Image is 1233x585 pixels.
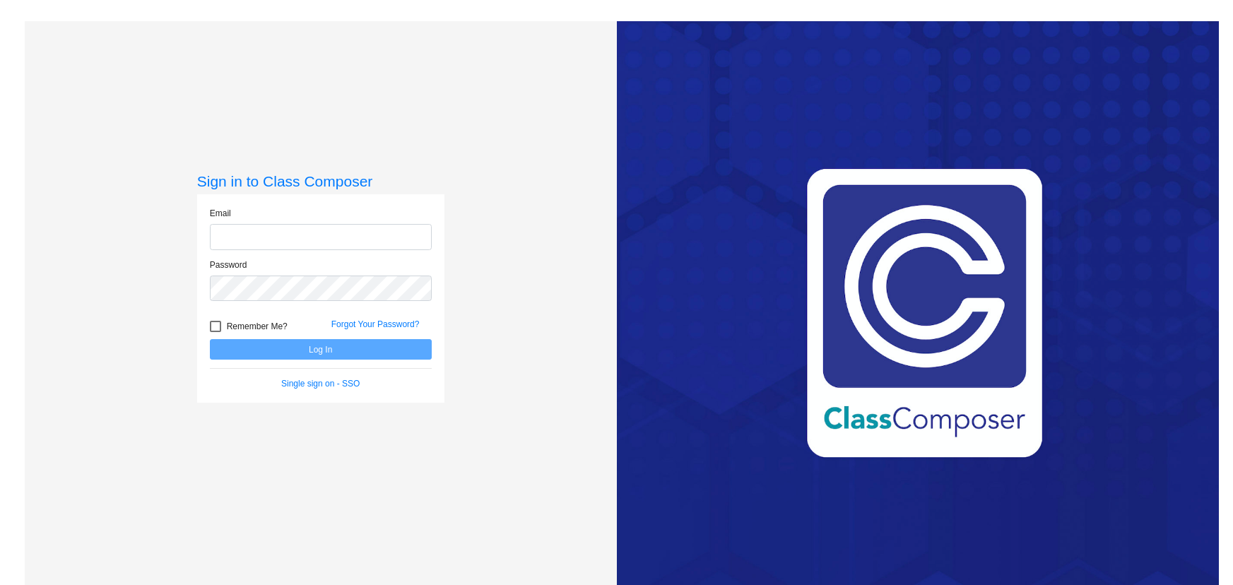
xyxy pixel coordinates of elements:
a: Forgot Your Password? [331,319,420,329]
label: Email [210,207,231,220]
a: Single sign on - SSO [281,379,360,389]
button: Log In [210,339,432,360]
span: Remember Me? [227,318,288,335]
label: Password [210,259,247,271]
h3: Sign in to Class Composer [197,172,444,190]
